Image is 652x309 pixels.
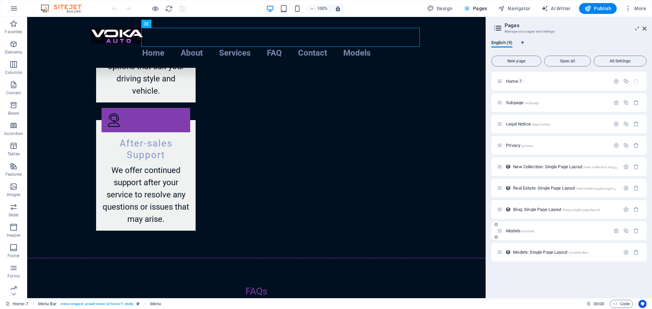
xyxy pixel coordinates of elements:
[5,172,22,177] p: Features
[513,186,622,191] span: Click to open page
[613,121,619,127] div: Settings
[547,59,588,63] span: Open all
[491,56,541,66] button: New page
[633,142,639,148] div: Remove
[633,249,639,255] div: Remove
[579,3,617,14] button: Publish
[463,5,487,12] span: Pages
[576,187,622,190] span: /real-estate-single-page-layout
[504,143,610,148] div: Privacy/privacy
[7,253,20,258] p: Footer
[427,5,453,12] span: Design
[5,29,22,35] p: Favorites
[7,233,20,238] p: Header
[541,5,571,12] span: AI Writer
[638,300,647,308] button: Usercentrics
[424,3,455,14] button: Design
[39,4,90,13] img: Editor Logo
[8,111,19,116] p: Boxes
[504,229,610,233] div: Models/models
[150,300,161,308] span: Click to select. Double-click to edit
[506,143,533,148] span: Privacy
[522,80,524,83] span: /
[506,79,524,84] span: Home-7
[5,70,22,75] p: Columns
[491,40,647,53] div: Language Tabs
[5,50,22,55] p: Elements
[4,131,23,136] p: Accordion
[623,121,629,127] div: Duplicate
[460,3,490,14] button: Pages
[586,300,604,308] h6: Session time
[622,3,649,14] button: More
[513,250,588,255] span: Click to open page
[562,208,600,212] span: /blog-single-page-layout
[317,4,328,13] h6: 100%
[60,300,134,308] span: . menu-wrapper .preset-menu-v2-home-7 .sticky
[613,228,619,234] div: Settings
[633,100,639,105] div: Remove
[505,185,511,191] div: This layout is used as a template for all items (e.g. a blog post) of this collection. The conten...
[137,302,140,306] i: This element is a customizable preset
[506,100,539,105] span: Subpage
[5,300,28,308] a: Click to cancel selection. Double-click to open Pages
[597,59,644,63] span: All Settings
[38,300,161,308] nav: breadcrumb
[633,164,639,170] div: Remove
[335,5,341,12] i: On resize automatically adjust zoom level to fit chosen device.
[613,100,619,105] div: Settings
[544,56,591,66] button: Open all
[495,3,533,14] button: Navigator
[623,100,629,105] div: Duplicate
[505,28,633,35] h3: Manage your pages and settings
[613,78,619,84] div: Settings
[623,164,629,170] div: Settings
[623,142,629,148] div: Duplicate
[7,151,20,157] p: Tables
[584,5,611,12] span: Publish
[623,228,629,234] div: Duplicate
[521,229,534,233] span: /models
[511,165,620,169] div: New Collection: Single Page Layout/new-collection-single-page-layout
[633,121,639,127] div: Remove
[524,101,539,105] span: /subpage
[506,121,550,127] span: Click to open page
[568,251,589,254] span: /models-item
[511,207,620,212] div: Blog: Single Page Layout/blog-single-page-layout
[505,207,511,212] div: This layout is used as a template for all items (e.g. a blog post) of this collection. The conten...
[623,78,629,84] div: Duplicate
[531,122,550,126] span: /legal-notice
[613,142,619,148] div: Settings
[613,300,630,308] span: Code
[511,250,620,254] div: Models: Single Page Layout/models-item
[623,249,629,255] div: Settings
[521,144,533,148] span: /privacy
[504,122,610,126] div: Legal Notice/legal-notice
[498,5,530,12] span: Navigator
[165,4,173,13] button: reload
[505,249,511,255] div: This layout is used as a template for all items (e.g. a blog post) of this collection. The conten...
[633,207,639,212] div: Remove
[506,228,534,233] span: Models
[505,22,647,28] h2: Pages
[491,39,512,48] span: English (9)
[511,186,620,190] div: Real Estate: Single Page Layout/real-estate-single-page-layout
[633,78,639,84] div: The startpage cannot be deleted
[513,207,600,212] span: Click to open page
[623,185,629,191] div: Settings
[7,192,21,197] p: Images
[307,4,331,13] button: 100%
[598,301,599,306] span: :
[633,185,639,191] div: Remove
[633,228,639,234] div: Remove
[504,100,610,105] div: Subpage/subpage
[594,56,647,66] button: All Settings
[594,300,604,308] span: 00 00
[583,165,636,169] span: /new-collection-single-page-layout
[38,300,57,308] span: Click to select. Double-click to edit
[424,3,455,14] div: Design (Ctrl+Alt+Y)
[625,5,646,12] span: More
[623,207,629,212] div: Settings
[494,59,538,63] span: New page
[7,273,20,279] p: Forms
